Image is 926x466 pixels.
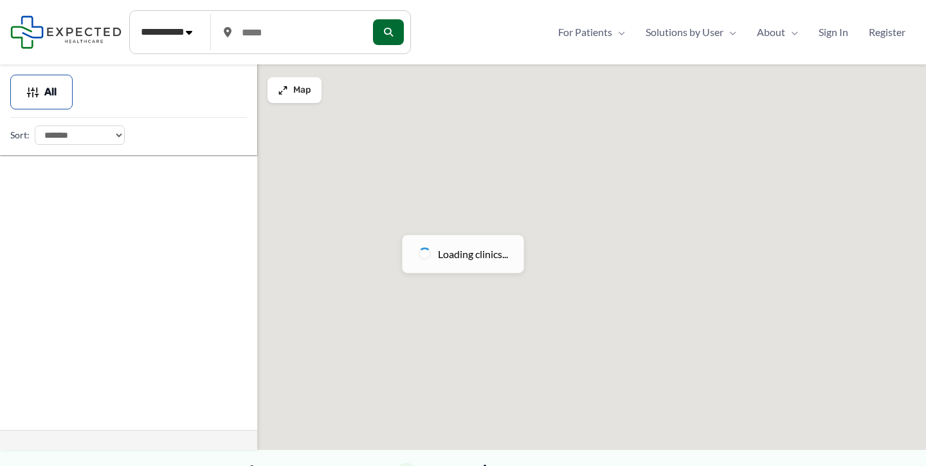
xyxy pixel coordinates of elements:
img: Expected Healthcare Logo - side, dark font, small [10,15,122,48]
span: About [757,23,785,42]
span: All [44,88,57,97]
button: Map [268,77,322,103]
span: Menu Toggle [785,23,798,42]
span: Solutions by User [646,23,723,42]
span: Menu Toggle [723,23,736,42]
span: Loading clinics... [438,245,508,264]
button: All [10,75,73,109]
span: Sign In [819,23,848,42]
label: Sort: [10,127,30,144]
span: Menu Toggle [612,23,625,42]
span: Register [869,23,905,42]
a: Register [858,23,916,42]
a: For PatientsMenu Toggle [548,23,635,42]
img: Maximize [278,85,288,95]
a: Solutions by UserMenu Toggle [635,23,747,42]
a: AboutMenu Toggle [747,23,808,42]
span: For Patients [558,23,612,42]
a: Sign In [808,23,858,42]
span: Map [293,85,311,96]
img: Filter [26,86,39,98]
